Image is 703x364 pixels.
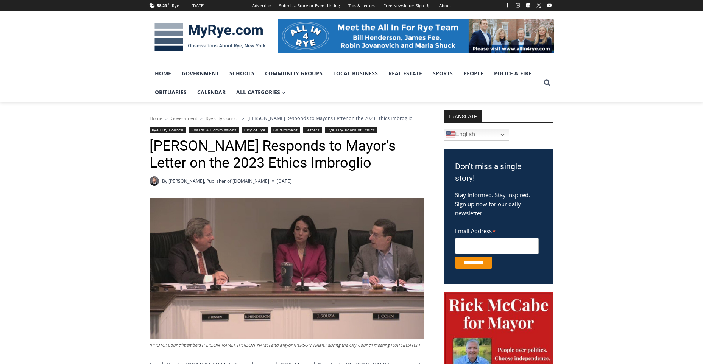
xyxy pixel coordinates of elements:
[455,223,539,237] label: Email Address
[545,1,554,10] a: YouTube
[168,178,269,184] a: [PERSON_NAME], Publisher of [DOMAIN_NAME]
[165,116,168,121] span: >
[150,64,176,83] a: Home
[540,76,554,90] button: View Search Form
[192,2,205,9] div: [DATE]
[231,83,291,102] a: All Categories
[150,137,424,172] h1: [PERSON_NAME] Responds to Mayor’s Letter on the 2023 Ethics Imbroglio
[383,64,427,83] a: Real Estate
[278,19,554,53] img: All in for Rye
[444,129,509,141] a: English
[206,115,239,121] a: Rye City Council
[455,190,542,218] p: Stay informed. Stay inspired. Sign up now for our daily newsletter.
[303,127,322,133] a: Letters
[277,177,291,185] time: [DATE]
[458,64,489,83] a: People
[513,1,522,10] a: Instagram
[168,2,170,6] span: F
[242,116,244,121] span: >
[328,64,383,83] a: Local Business
[150,115,162,121] a: Home
[189,127,239,133] a: Boards & Commissions
[150,176,159,186] a: Author image
[162,177,167,185] span: By
[524,1,533,10] a: Linkedin
[200,116,203,121] span: >
[427,64,458,83] a: Sports
[260,64,328,83] a: Community Groups
[489,64,537,83] a: Police & Fire
[247,115,413,121] span: [PERSON_NAME] Responds to Mayor’s Letter on the 2023 Ethics Imbroglio
[150,198,424,339] img: (PHOTO: Councilmembers Bill Henderson, Julie Souza and Mayor Josh Cohn during the City Council me...
[325,127,377,133] a: Rye City Board of Ethics
[157,3,167,8] span: 58.23
[446,130,455,139] img: en
[242,127,268,133] a: City of Rye
[271,127,300,133] a: Government
[176,64,224,83] a: Government
[444,110,482,122] strong: TRANSLATE
[172,2,179,9] div: Rye
[224,64,260,83] a: Schools
[150,83,192,102] a: Obituaries
[150,342,424,348] figcaption: (PHOTO: Councilmembers [PERSON_NAME], [PERSON_NAME] and Mayor [PERSON_NAME] during the City Counc...
[150,127,186,133] a: Rye City Council
[150,64,540,102] nav: Primary Navigation
[534,1,543,10] a: X
[503,1,512,10] a: Facebook
[171,115,197,121] a: Government
[192,83,231,102] a: Calendar
[150,18,271,57] img: MyRye.com
[236,88,285,96] span: All Categories
[455,161,542,185] h3: Don't miss a single story!
[150,114,424,122] nav: Breadcrumbs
